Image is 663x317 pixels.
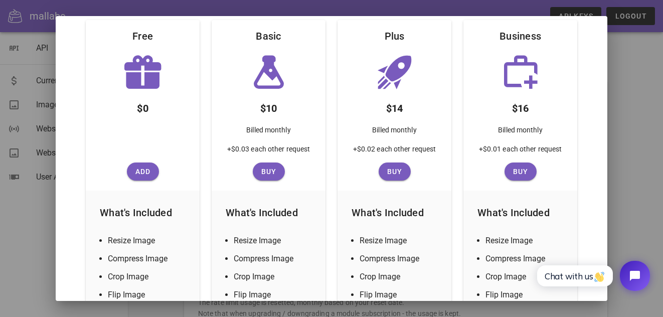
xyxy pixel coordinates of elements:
li: Resize Image [485,235,567,247]
div: Billed monthly [238,120,298,143]
div: $16 [504,92,537,120]
li: Crop Image [360,271,441,283]
li: Resize Image [234,235,315,247]
span: Add [131,168,155,176]
li: Crop Image [108,271,190,283]
div: $0 [129,92,156,120]
div: Basic [248,20,289,52]
div: Plus [377,20,413,52]
div: What's Included [469,197,571,229]
li: Compress Image [485,253,567,265]
button: Buy [253,163,285,181]
li: Compress Image [108,253,190,265]
li: Compress Image [234,253,315,265]
span: Buy [383,168,407,176]
button: Buy [379,163,411,181]
div: Billed monthly [364,120,424,143]
div: What's Included [344,197,445,229]
div: What's Included [92,197,194,229]
button: Buy [505,163,537,181]
button: Add [127,163,159,181]
div: Billed monthly [490,120,550,143]
li: Crop Image [234,271,315,283]
div: $14 [378,92,411,120]
span: Buy [509,168,533,176]
li: Crop Image [485,271,567,283]
div: Business [491,20,549,52]
div: $10 [252,92,285,120]
div: +$0.02 each other request [345,143,444,163]
li: Resize Image [360,235,441,247]
li: Flip Image [485,289,567,301]
div: +$0.03 each other request [219,143,318,163]
span: Buy [257,168,281,176]
li: Flip Image [360,289,441,301]
li: Compress Image [360,253,441,265]
li: Flip Image [234,289,315,301]
div: What's Included [218,197,319,229]
div: Free [124,20,161,52]
li: Resize Image [108,235,190,247]
iframe: Tidio Chat [526,252,658,299]
div: +$0.01 each other request [471,143,570,163]
li: Flip Image [108,289,190,301]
